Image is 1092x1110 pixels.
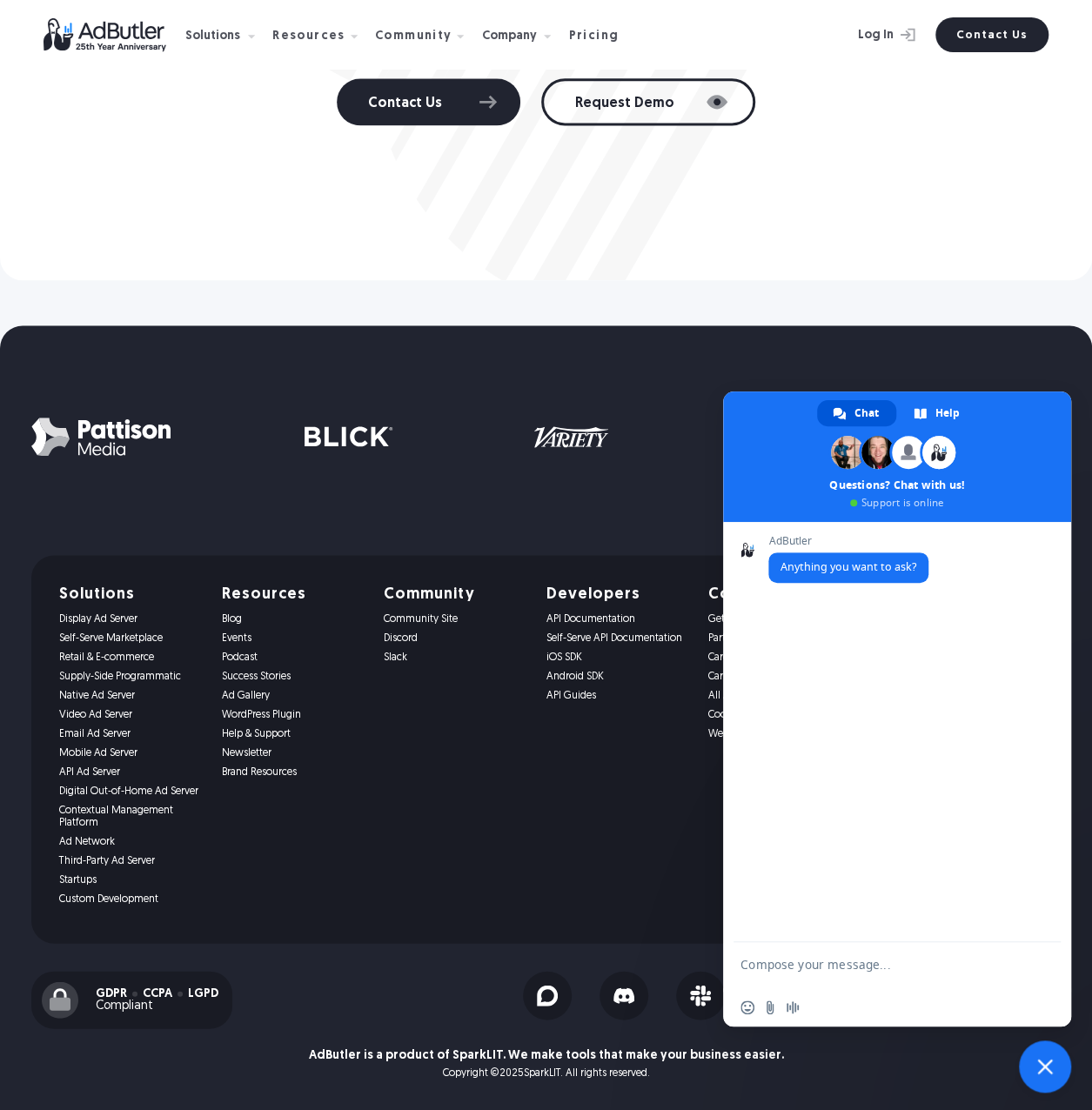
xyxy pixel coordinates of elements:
[935,17,1048,52] a: Contact Us
[222,612,364,625] a: Blog
[708,586,850,602] h5: Company
[817,400,896,426] div: Chat
[222,651,364,663] a: Podcast
[763,1000,777,1014] span: Send a file
[59,854,201,866] a: Third-Party Ad Server
[708,727,850,739] a: Website Cookie Details
[568,30,619,43] div: Pricing
[708,670,850,682] a: Carbon Neutrality
[96,1000,218,1012] div: Compliant
[59,651,201,663] a: Retail & E-commerce
[222,632,364,644] a: Events
[546,670,688,682] a: Android SDK
[59,689,201,701] a: Native Ad Server
[523,971,572,1020] a: Discourse Icon
[59,766,201,778] a: API Ad Server
[600,971,648,1020] a: Discord Icon
[676,971,725,1020] a: Slack Icon
[59,785,201,797] a: Digital Out-of-Home Ad Server
[546,689,688,701] a: API Guides
[222,746,364,759] a: Newsletter
[143,987,172,1000] div: CCPA
[59,612,201,625] a: Display Ad Server
[384,612,526,625] a: Community Site
[185,30,240,43] div: Solutions
[384,651,526,663] a: Slack
[708,651,850,663] a: Careers
[1019,1040,1071,1093] div: Close chat
[59,804,201,828] a: Contextual Management Platform
[222,586,364,602] h5: Resources
[384,632,526,644] a: Discord
[222,670,364,682] a: Success Stories
[740,1000,754,1014] span: Insert an emoji
[568,27,633,43] a: Pricing
[935,400,960,426] span: Help
[59,632,201,644] a: Self-Serve Marketplace
[222,689,364,701] a: Ad Gallery
[222,766,364,778] a: Brand Resources
[768,535,928,547] span: AdButler
[708,632,850,644] a: Partner Program
[375,30,452,43] div: Community
[222,727,364,739] a: Help & Support
[59,708,201,720] a: Video Ad Server
[499,1067,524,1078] span: 2025
[854,400,879,426] span: Chat
[59,835,201,847] a: Ad Network
[740,957,1015,988] textarea: Compose your message...
[96,987,127,1000] div: GDPR
[541,78,755,125] a: Request Demo
[708,708,850,720] a: Cookie Opt-Out
[188,987,218,1000] div: LGPD
[708,689,850,701] a: All Agreements & Policies
[613,985,634,1006] img: Discord Icon
[898,400,977,426] div: Help
[537,985,558,1006] img: Discourse Icon
[812,17,925,52] a: Log In
[337,78,520,125] a: Contact Us
[546,586,688,602] h5: Developers
[59,670,201,682] a: Supply-Side Programmatic
[59,727,201,739] a: Email Ad Server
[59,746,201,759] a: Mobile Ad Server
[481,30,536,43] div: Company
[708,612,850,625] a: Get in Touch
[384,586,526,602] h5: Community
[546,612,688,625] a: API Documentation
[443,1067,650,1079] p: Copyright © SparkLIT. All rights reserved.
[690,985,711,1006] img: Slack Icon
[309,1049,784,1061] p: AdButler is a product of SparkLIT. We make tools that make your business easier.
[59,873,201,886] a: Startups
[272,30,345,43] div: Resources
[546,651,688,663] a: iOS SDK
[546,632,688,644] a: Self-Serve API Documentation
[786,1000,800,1014] span: Audio message
[59,893,201,905] a: Custom Development
[222,708,364,720] a: WordPress Plugin
[780,559,916,574] span: Anything you want to ask?
[59,586,201,602] h5: Solutions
